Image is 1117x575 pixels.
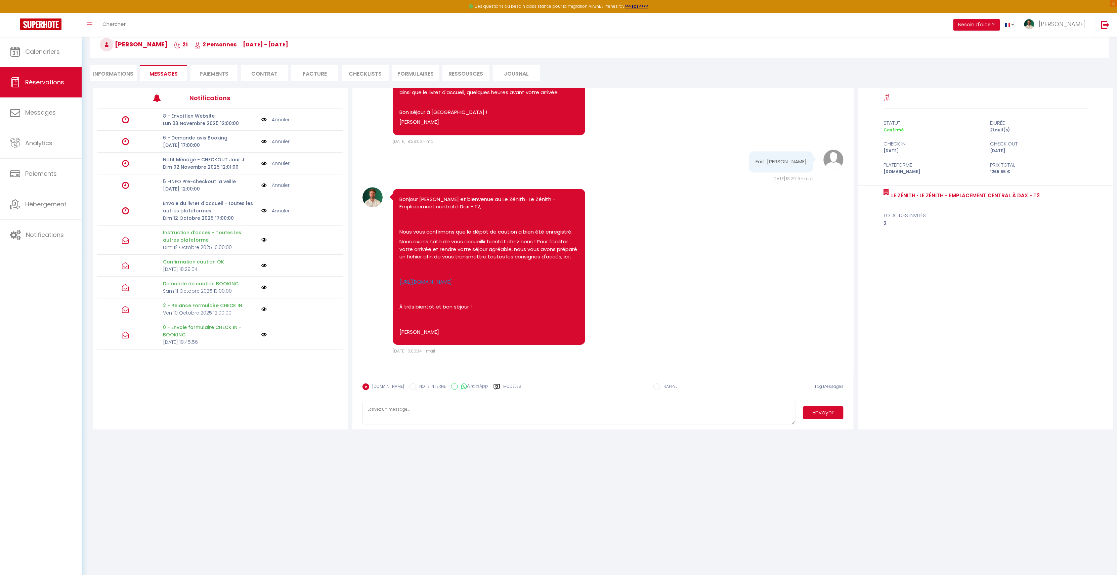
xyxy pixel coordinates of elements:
a: Annuler [272,116,290,123]
p: 5 -INFO Pre-checkout la veille [163,178,257,185]
p: Sam 11 Octobre 2025 13:00:00 [163,287,257,295]
span: Notifications [26,231,64,239]
span: Paiements [25,169,57,178]
span: [PERSON_NAME] [1039,20,1086,28]
p: [PERSON_NAME] [399,328,578,336]
div: durée [986,119,1092,127]
img: NO IMAGE [261,285,267,290]
img: NO IMAGE [261,207,267,214]
a: Le Zénith · Le Zénith - Emplacement central à Dax - T2 [889,192,1040,200]
p: Dim 12 Octobre 2025 17:00:00 [163,214,257,222]
p: Confirmation caution OK [163,258,257,265]
label: Modèles [504,383,521,395]
a: Annuler [272,160,290,167]
div: statut [879,119,986,127]
div: 2 [884,219,1088,228]
img: NO IMAGE [261,160,267,167]
img: NO IMAGE [261,263,267,268]
a: ... [PERSON_NAME] [1019,13,1094,37]
button: Envoyer [803,406,844,419]
span: Confirmé [884,127,904,133]
p: 6 - Demande avis Booking [163,134,257,141]
p: Demande de caution BOOKING [163,280,257,287]
h3: Notifications [189,90,292,106]
span: Messages [25,108,56,117]
li: Paiements [190,65,238,81]
p: Ven 10 Octobre 2025 12:00:00 [163,309,257,317]
p: 0 - Envoie formulaire CHECK IN - BOOKING [163,324,257,338]
li: CHECKLISTS [342,65,389,81]
img: ... [1024,19,1034,29]
p: Bonjour [PERSON_NAME] et bienvenue au Le Zénith · Le Zénith - Emplacement central à Dax - T2, [399,196,578,211]
span: [DATE] - [DATE] [243,41,288,48]
div: [DATE] [879,148,986,154]
p: Envoie du livret d'accueil - toutes les autres plateformes [163,200,257,214]
div: Prix total [986,161,1092,169]
li: Contrat [241,65,288,81]
p: Vous recevrez toutes les informations relatives à l'accès au logement ainsi que le livret d'accue... [399,81,578,96]
p: Dim 12 Octobre 2025 16:00:00 [163,244,257,251]
p: Bon séjour à [GEOGRAPHIC_DATA] ! [399,109,578,116]
a: Chercher [97,13,131,37]
p: [DATE] 17:00:00 [163,141,257,149]
p: Nous avons hâte de vous accueillir bientôt chez nous ! Pour faciliter votre arrivée et rendre vot... [399,238,578,261]
img: Super Booking [20,18,61,30]
label: [DOMAIN_NAME] [369,383,404,391]
span: Analytics [25,139,52,147]
span: Hébergement [25,200,67,208]
span: Tag Messages [814,383,844,389]
div: check in [879,140,986,148]
p: Nous vous confirmons que le dépôt de caution a bien été enregistré. [399,228,578,236]
img: NO IMAGE [261,116,267,123]
span: Réservations [25,78,64,86]
img: NO IMAGE [261,332,267,337]
div: 21 nuit(s) [986,127,1092,133]
img: avatar.png [823,150,844,170]
li: Journal [493,65,540,81]
button: Besoin d'aide ? [953,19,1000,31]
span: [DATE] 16:00:34 - mail [393,348,435,354]
li: Informations [90,65,137,81]
p: 2 - Relance Formulaire CHECK IN [163,302,257,309]
label: WhatsApp [458,383,488,391]
p: 8 - Envoi lien Website [163,112,257,120]
span: [DATE] 18:29:15 - mail [772,176,813,181]
span: Chercher [102,20,126,28]
img: 17320903798788.png [362,187,383,207]
p: Notif Ménage - CHECKOUT Jour J [163,156,257,163]
li: Ressources [442,65,489,81]
p: [DATE] 18:29:04 [163,265,257,273]
p: Instruction d'accès - Toutes les autres plateforme [163,229,257,244]
img: logout [1101,20,1110,29]
p: [PERSON_NAME] [399,118,578,126]
img: NO IMAGE [261,138,267,145]
img: NO IMAGE [261,181,267,189]
span: [DATE] 18:29:06 - mail [393,138,435,144]
p: À très bientôt et bon séjour ! [399,303,578,311]
li: FORMULAIRES [392,65,439,81]
span: Messages [149,70,178,78]
img: NO IMAGE [261,306,267,312]
li: Facture [291,65,338,81]
a: Annuler [272,181,290,189]
p: [DATE] 19:45:56 [163,338,257,346]
span: 21 [174,41,188,48]
div: 1265.65 € [986,169,1092,175]
a: >>> ICI <<<< [625,3,648,9]
span: [PERSON_NAME] [100,40,168,48]
div: Plateforme [879,161,986,169]
span: 2 Personnes [194,41,237,48]
div: check out [986,140,1092,148]
div: total des invités [884,211,1088,219]
label: NOTE INTERNE [416,383,446,391]
p: [DATE] 12:00:00 [163,185,257,193]
div: [DATE] [986,148,1092,154]
span: Calendriers [25,47,60,56]
pre: Fait .[PERSON_NAME] [756,158,807,166]
img: NO IMAGE [261,237,267,243]
p: Dim 02 Novembre 2025 12:01:00 [163,163,257,171]
div: [DOMAIN_NAME] [879,169,986,175]
a: [URL][DOMAIN_NAME] [399,278,452,285]
label: RAPPEL [660,383,677,391]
